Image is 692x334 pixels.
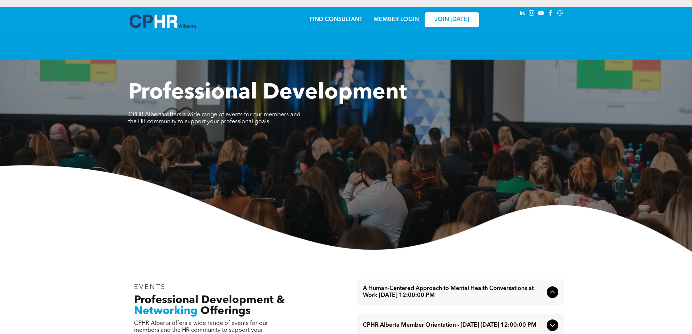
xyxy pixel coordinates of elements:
[130,15,196,28] img: A blue and white logo for cp alberta
[547,9,555,19] a: facebook
[201,306,251,317] span: Offerings
[134,306,198,317] span: Networking
[518,9,526,19] a: linkedin
[309,17,363,23] a: FIND CONSULTANT
[128,82,407,104] span: Professional Development
[425,12,479,27] a: JOIN [DATE]
[556,9,564,19] a: Social network
[528,9,536,19] a: instagram
[134,295,285,306] span: Professional Development &
[134,284,166,290] span: EVENTS
[373,17,419,23] a: MEMBER LOGIN
[363,322,544,329] span: CPHR Alberta Member Orientation - [DATE] [DATE] 12:00:00 PM
[537,9,545,19] a: youtube
[363,285,544,299] span: A Human-Centered Approach to Mental Health Conversations at Work [DATE] 12:00:00 PM
[128,112,300,125] span: CPHR Alberta offers a wide range of events for our members and the HR community to support your p...
[435,16,469,23] span: JOIN [DATE]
